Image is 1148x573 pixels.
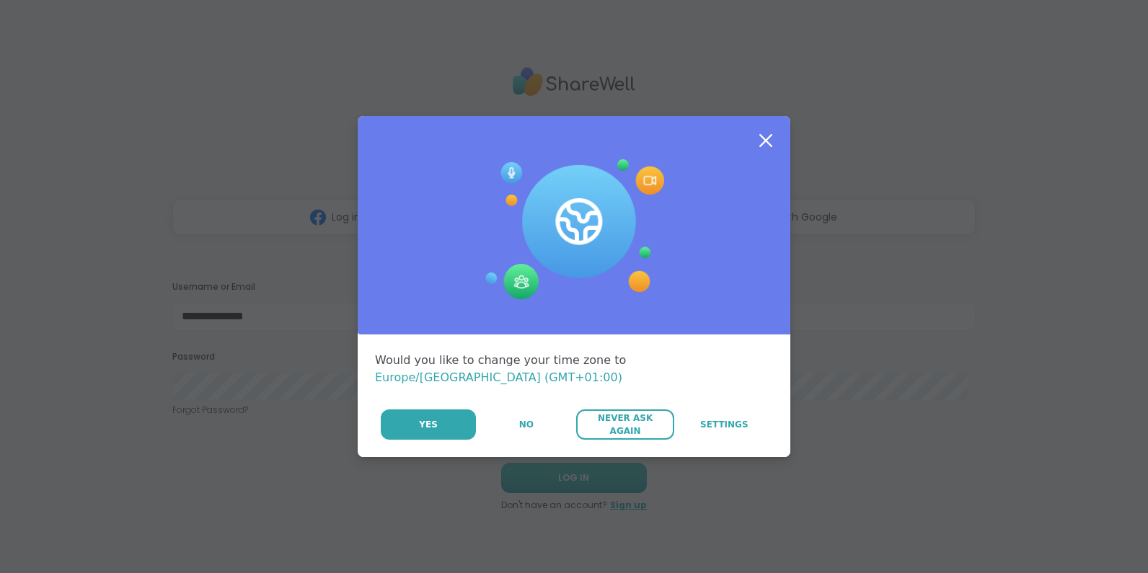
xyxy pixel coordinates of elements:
[477,409,575,440] button: No
[484,159,664,301] img: Session Experience
[676,409,773,440] a: Settings
[576,409,674,440] button: Never Ask Again
[519,418,534,431] span: No
[419,418,438,431] span: Yes
[583,412,666,437] span: Never Ask Again
[700,418,749,431] span: Settings
[375,370,622,384] span: Europe/[GEOGRAPHIC_DATA] (GMT+01:00)
[375,352,773,386] div: Would you like to change your time zone to
[381,409,476,440] button: Yes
